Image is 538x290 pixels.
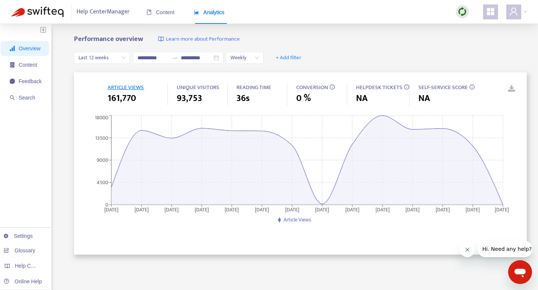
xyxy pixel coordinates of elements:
[95,113,108,122] tspan: 18000
[108,92,136,105] span: 161,770
[508,260,532,284] iframe: Button to launch messaging window
[270,52,307,64] button: + Add filter
[4,233,33,239] a: Settings
[104,205,118,214] tspan: [DATE]
[236,83,271,92] span: READING TIME
[105,200,108,209] tspan: 0
[10,62,15,67] span: container
[478,241,532,257] iframe: Message from company
[231,52,259,63] span: Weekly
[165,205,179,214] tspan: [DATE]
[486,7,495,16] span: appstore
[4,248,35,253] a: Glossary
[10,79,15,84] span: message
[375,205,390,214] tspan: [DATE]
[74,33,143,45] b: Performance overview
[19,45,40,51] span: Overview
[236,92,250,105] span: 36s
[466,205,480,214] tspan: [DATE]
[356,92,368,105] span: NA
[284,215,311,224] span: Article Views
[78,52,126,63] span: Last 12 weeks
[95,133,108,142] tspan: 13500
[194,9,225,15] span: Analytics
[10,95,15,100] span: search
[418,92,430,105] span: NA
[195,205,209,214] tspan: [DATE]
[225,205,239,214] tspan: [DATE]
[436,205,450,214] tspan: [DATE]
[4,278,42,284] a: Online Help
[296,83,328,92] span: CONVERSION
[10,46,15,51] span: signal
[460,242,475,257] iframe: Close message
[108,83,144,92] span: ARTICLE VIEWS
[255,205,269,214] tspan: [DATE]
[495,205,509,214] tspan: [DATE]
[158,35,240,44] a: Learn more about Performance
[146,9,174,15] span: Content
[134,205,149,214] tspan: [DATE]
[177,92,202,105] span: 93,753
[146,10,152,15] span: book
[97,156,108,164] tspan: 9000
[19,95,35,101] span: Search
[177,83,219,92] span: UNIQUE VISITORS
[11,7,64,17] img: Swifteq
[15,263,46,269] span: Help Centers
[315,205,330,214] tspan: [DATE]
[172,55,178,61] span: swap-right
[194,10,199,15] span: area-chart
[158,36,164,42] img: image-link
[19,78,41,84] span: Feedback
[19,62,37,68] span: Content
[458,7,467,16] img: sync.dc5367851b00ba804db3.png
[77,5,130,19] span: Help Center Manager
[418,83,468,92] span: SELF-SERVICE SCORE
[97,178,108,187] tspan: 4500
[296,92,311,105] span: 0 %
[276,53,302,62] span: + Add filter
[509,7,518,16] span: user
[285,205,299,214] tspan: [DATE]
[356,83,402,92] span: HELPDESK TICKETS
[345,205,359,214] tspan: [DATE]
[172,55,178,61] span: to
[406,205,420,214] tspan: [DATE]
[166,35,240,44] span: Learn more about Performance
